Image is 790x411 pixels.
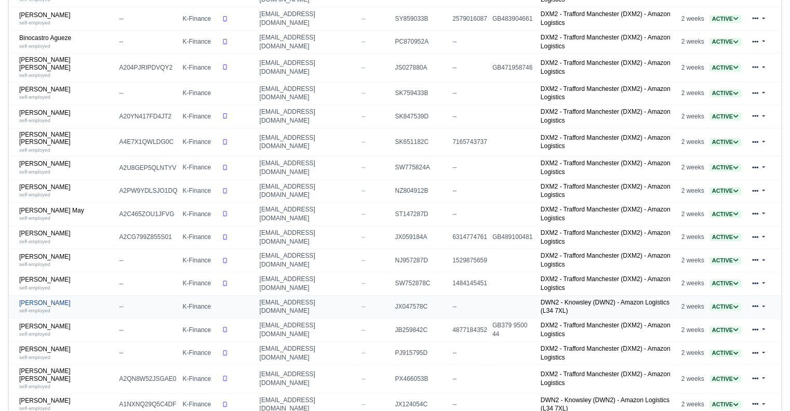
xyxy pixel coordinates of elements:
span: Active [709,375,741,383]
span: -- [361,326,366,334]
td: [EMAIL_ADDRESS][DOMAIN_NAME] [257,54,359,82]
span: -- [361,15,366,22]
td: 2 weeks [679,7,707,31]
td: [EMAIL_ADDRESS][DOMAIN_NAME] [257,272,359,295]
td: GB471958746 [490,54,538,82]
td: NZ804912B [392,179,450,203]
td: -- [116,249,180,272]
td: 2 weeks [679,179,707,203]
a: Active [709,375,741,382]
span: Active [709,64,741,72]
td: K-Finance [180,54,219,82]
td: [EMAIL_ADDRESS][DOMAIN_NAME] [257,249,359,272]
a: Active [709,233,741,241]
a: [PERSON_NAME] self-employed [19,253,114,268]
td: [EMAIL_ADDRESS][DOMAIN_NAME] [257,179,359,203]
a: DXM2 - Trafford Manchester (DXM2) - Amazon Logistics [541,160,671,176]
small: self-employed [19,308,50,313]
span: -- [361,349,366,356]
span: -- [361,303,366,310]
td: NJ957287D [392,249,450,272]
span: -- [361,233,366,241]
td: K-Finance [180,128,219,156]
td: ST147287D [392,203,450,226]
td: [EMAIL_ADDRESS][DOMAIN_NAME] [257,203,359,226]
td: -- [450,156,490,180]
span: Active [709,349,741,357]
a: [PERSON_NAME] [PERSON_NAME] self-employed [19,56,114,78]
td: K-Finance [180,105,219,128]
td: 2 weeks [679,105,707,128]
td: -- [116,272,180,295]
span: -- [361,280,366,287]
td: 2 weeks [679,82,707,105]
td: [EMAIL_ADDRESS][DOMAIN_NAME] [257,105,359,128]
td: -- [450,203,490,226]
a: Active [709,138,741,145]
td: K-Finance [180,82,219,105]
td: -- [450,295,490,319]
td: [EMAIL_ADDRESS][DOMAIN_NAME] [257,30,359,54]
td: [EMAIL_ADDRESS][DOMAIN_NAME] [257,295,359,319]
small: self-employed [19,215,50,221]
a: Active [709,15,741,22]
td: 7165743737 [450,128,490,156]
a: DXM2 - Trafford Manchester (DXM2) - Amazon Logistics [541,134,671,150]
a: Active [709,401,741,408]
a: Active [709,38,741,45]
small: self-employed [19,117,50,123]
td: JS027880A [392,54,450,82]
td: K-Finance [180,30,219,54]
td: 2 weeks [679,341,707,365]
a: DXM2 - Trafford Manchester (DXM2) - Amazon Logistics [541,59,671,75]
span: -- [361,187,366,194]
td: K-Finance [180,203,219,226]
td: -- [116,82,180,105]
td: -- [116,30,180,54]
span: -- [361,401,366,408]
td: 2 weeks [679,156,707,180]
small: self-employed [19,261,50,267]
td: PX466053B [392,365,450,393]
td: A2U8GEP5QLNTYV [116,156,180,180]
a: DXM2 - Trafford Manchester (DXM2) - Amazon Logistics [541,183,671,199]
td: A20YN417FD4JT2 [116,105,180,128]
td: [EMAIL_ADDRESS][DOMAIN_NAME] [257,82,359,105]
span: Active [709,164,741,171]
td: -- [450,54,490,82]
a: Active [709,113,741,120]
td: GB483904661 [490,7,538,31]
span: -- [361,210,366,218]
td: -- [450,82,490,105]
td: SY859033B [392,7,450,31]
td: SK651182C [392,128,450,156]
a: [PERSON_NAME] self-employed [19,323,114,338]
td: PJ915795D [392,341,450,365]
a: Active [709,64,741,71]
td: A2C465ZOU1JFVG [116,203,180,226]
span: Active [709,326,741,334]
a: DXM2 - Trafford Manchester (DXM2) - Amazon Logistics [541,322,671,338]
span: -- [361,89,366,97]
small: self-employed [19,331,50,337]
td: JX047578C [392,295,450,319]
div: Chat Widget [738,361,790,411]
td: [EMAIL_ADDRESS][DOMAIN_NAME] [257,341,359,365]
td: JX059184A [392,226,450,249]
td: 2 weeks [679,365,707,393]
a: [PERSON_NAME] self-employed [19,11,114,26]
a: DXM2 - Trafford Manchester (DXM2) - Amazon Logistics [541,85,671,101]
a: [PERSON_NAME] [PERSON_NAME] self-employed [19,131,114,153]
a: Active [709,280,741,287]
td: 1529875659 [450,249,490,272]
td: 2 weeks [679,30,707,54]
span: Active [709,257,741,264]
td: -- [116,295,180,319]
a: DXM2 - Trafford Manchester (DXM2) - Amazon Logistics [541,370,671,387]
td: 2579016087 [450,7,490,31]
td: K-Finance [180,365,219,393]
td: 2 weeks [679,226,707,249]
a: [PERSON_NAME] self-employed [19,276,114,291]
td: K-Finance [180,249,219,272]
